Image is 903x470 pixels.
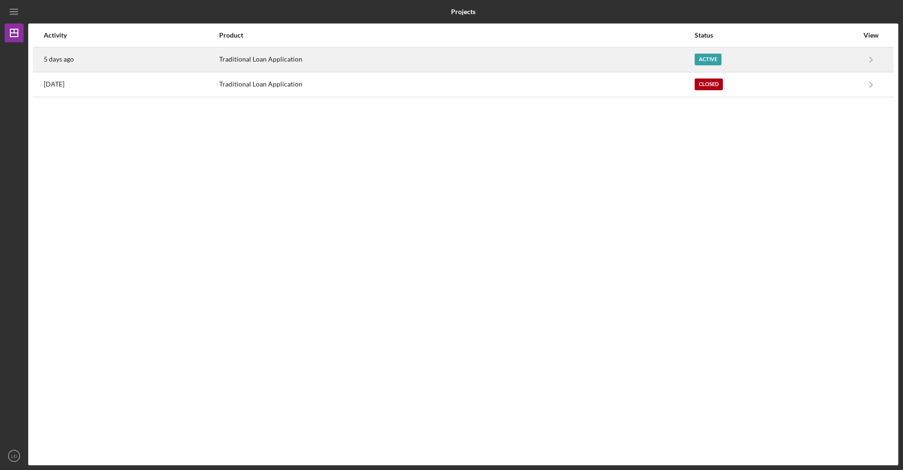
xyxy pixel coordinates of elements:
[44,55,74,63] time: 2025-08-22 13:30
[695,54,721,65] div: Active
[695,31,858,39] div: Status
[219,48,694,71] div: Traditional Loan Application
[5,446,24,465] button: LD
[695,78,723,90] div: Closed
[44,80,64,88] time: 2025-06-27 15:16
[451,8,475,16] b: Projects
[219,73,694,96] div: Traditional Loan Application
[44,31,218,39] div: Activity
[859,31,883,39] div: View
[219,31,694,39] div: Product
[11,454,17,459] text: LD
